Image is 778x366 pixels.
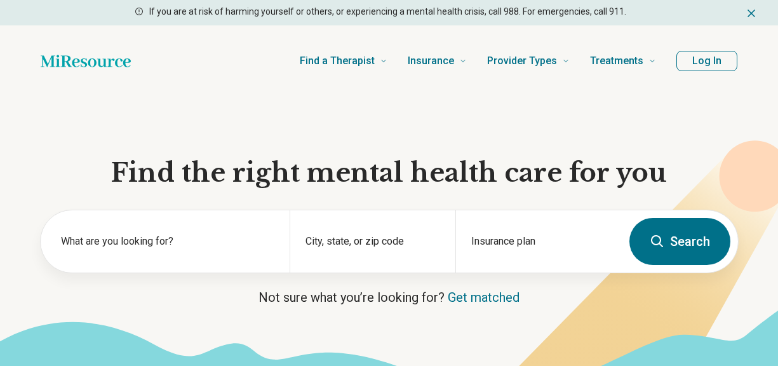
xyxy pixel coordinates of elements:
a: Home page [41,48,131,74]
span: Insurance [408,52,454,70]
p: Not sure what you’re looking for? [40,288,739,306]
span: Find a Therapist [300,52,375,70]
label: What are you looking for? [61,234,274,249]
button: Dismiss [745,5,758,20]
h1: Find the right mental health care for you [40,156,739,189]
a: Get matched [448,290,520,305]
a: Treatments [590,36,656,86]
button: Log In [676,51,737,71]
a: Insurance [408,36,467,86]
p: If you are at risk of harming yourself or others, or experiencing a mental health crisis, call 98... [149,5,626,18]
a: Find a Therapist [300,36,387,86]
button: Search [629,218,730,265]
a: Provider Types [487,36,570,86]
span: Treatments [590,52,643,70]
span: Provider Types [487,52,557,70]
